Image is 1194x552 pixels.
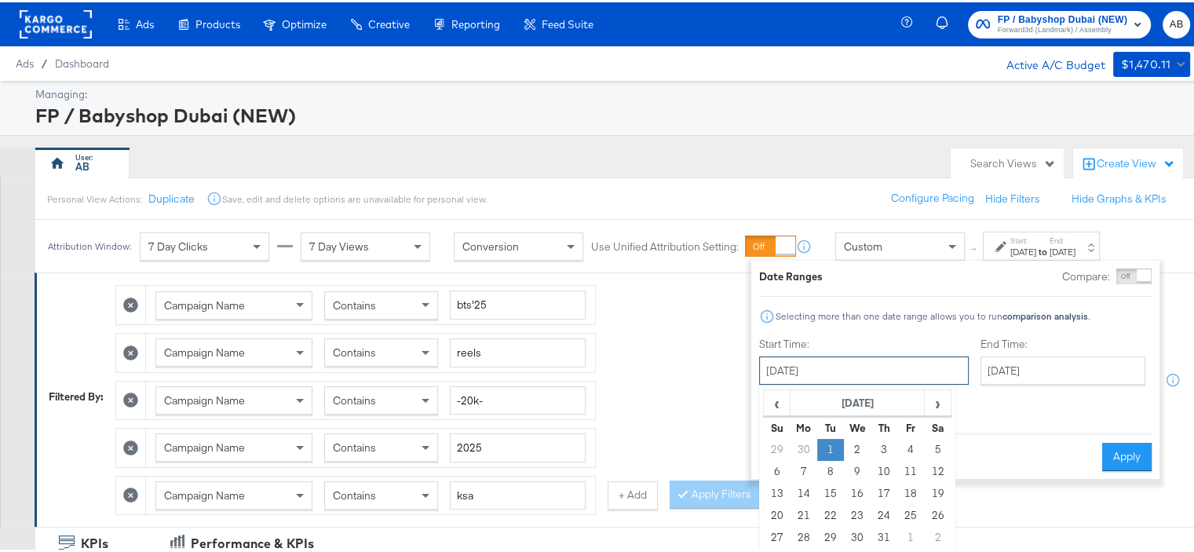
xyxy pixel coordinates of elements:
[148,237,208,251] span: 7 Day Clicks
[1072,189,1167,204] button: Hide Graphs & KPIs
[450,479,586,508] input: Enter a search term
[195,16,240,28] span: Products
[450,336,586,365] input: Enter a search term
[897,525,924,547] td: 1
[1062,267,1110,282] label: Compare:
[791,437,817,459] td: 30
[81,532,108,550] div: KPIs
[1050,243,1075,256] div: [DATE]
[47,191,142,203] div: Personal View Actions:
[924,415,951,437] th: Sa
[844,525,871,547] td: 30
[926,389,950,412] span: ›
[333,438,376,452] span: Contains
[924,481,951,503] td: 19
[764,415,791,437] th: Su
[1163,9,1190,36] button: AB
[1121,53,1171,72] div: $1,470.11
[1113,49,1190,75] button: $1,470.11
[817,525,844,547] td: 29
[333,296,376,310] span: Contains
[775,309,1090,320] div: Selecting more than one date range allows you to run .
[34,55,55,68] span: /
[817,503,844,525] td: 22
[136,16,154,28] span: Ads
[844,437,871,459] td: 2
[924,437,951,459] td: 5
[897,459,924,481] td: 11
[55,55,109,68] a: Dashboard
[608,479,658,507] button: + Add
[791,525,817,547] td: 28
[817,459,844,481] td: 8
[844,237,882,251] span: Custom
[897,481,924,503] td: 18
[924,503,951,525] td: 26
[164,296,245,310] span: Campaign Name
[591,237,739,252] label: Use Unified Attribution Setting:
[980,334,1152,349] label: End Time:
[844,415,871,437] th: We
[759,267,823,282] div: Date Ranges
[897,503,924,525] td: 25
[880,182,985,210] button: Configure Pacing
[924,525,951,547] td: 2
[450,431,586,460] input: Enter a search term
[148,189,195,204] button: Duplicate
[542,16,593,28] span: Feed Suite
[817,437,844,459] td: 1
[1002,308,1088,320] strong: comparison analysis
[764,437,791,459] td: 29
[817,481,844,503] td: 15
[1169,13,1184,31] span: AB
[844,503,871,525] td: 23
[791,481,817,503] td: 14
[191,532,314,550] div: Performance & KPIs
[764,503,791,525] td: 20
[998,9,1127,26] span: FP / Babyshop Dubai (NEW)
[897,437,924,459] td: 4
[759,334,969,349] label: Start Time:
[844,481,871,503] td: 16
[871,415,897,437] th: Th
[333,391,376,405] span: Contains
[450,384,586,413] input: Enter a search term
[1010,243,1036,256] div: [DATE]
[333,486,376,500] span: Contains
[924,459,951,481] td: 12
[1102,441,1152,469] button: Apply
[966,244,981,250] span: ↑
[1097,154,1175,170] div: Create View
[871,525,897,547] td: 31
[164,343,245,357] span: Campaign Name
[35,85,1186,100] div: Managing:
[871,503,897,525] td: 24
[871,481,897,503] td: 17
[985,189,1040,204] button: Hide Filters
[47,239,132,250] div: Attribution Window:
[791,459,817,481] td: 7
[970,154,1056,169] div: Search Views
[462,237,519,251] span: Conversion
[871,459,897,481] td: 10
[998,22,1127,35] span: Forward3d (Landmark) / Assembly
[968,9,1151,36] button: FP / Babyshop Dubai (NEW)Forward3d (Landmark) / Assembly
[897,415,924,437] th: Fr
[451,16,500,28] span: Reporting
[791,415,817,437] th: Mo
[1050,233,1075,243] label: End:
[764,481,791,503] td: 13
[1010,233,1036,243] label: Start:
[333,343,376,357] span: Contains
[764,459,791,481] td: 6
[164,486,245,500] span: Campaign Name
[35,100,1186,126] div: FP / Babyshop Dubai (NEW)
[817,415,844,437] th: Tu
[844,459,871,481] td: 9
[222,191,487,203] div: Save, edit and delete options are unavailable for personal view.
[1036,243,1050,255] strong: to
[164,391,245,405] span: Campaign Name
[450,288,586,317] input: Enter a search term
[368,16,410,28] span: Creative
